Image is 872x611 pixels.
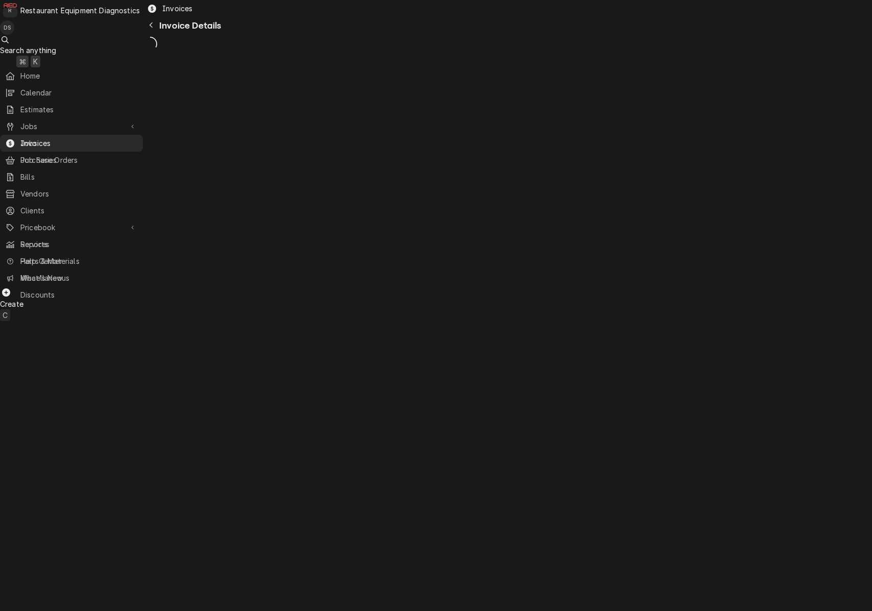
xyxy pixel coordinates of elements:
span: Estimates [20,104,138,115]
span: What's New [20,273,137,283]
span: C [3,310,8,321]
span: Clients [20,205,138,216]
span: Discounts [20,289,138,300]
span: Invoices [20,138,138,149]
span: Help Center [20,256,137,266]
span: Bills [20,172,138,182]
span: Invoices [162,3,192,14]
button: Navigate back [143,17,159,33]
span: Home [20,70,138,81]
span: K [33,56,38,67]
span: Jobs [20,121,122,132]
span: Loading... [143,35,157,53]
span: Vendors [20,188,138,199]
div: R [3,3,17,17]
span: Purchase Orders [20,155,138,165]
span: Invoice Details [159,20,221,31]
span: Calendar [20,87,138,98]
span: ⌘ [19,56,26,67]
span: Pricebook [20,222,122,233]
div: Restaurant Equipment Diagnostics [20,5,140,16]
div: Restaurant Equipment Diagnostics's Avatar [3,3,17,17]
span: Reports [20,239,138,250]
